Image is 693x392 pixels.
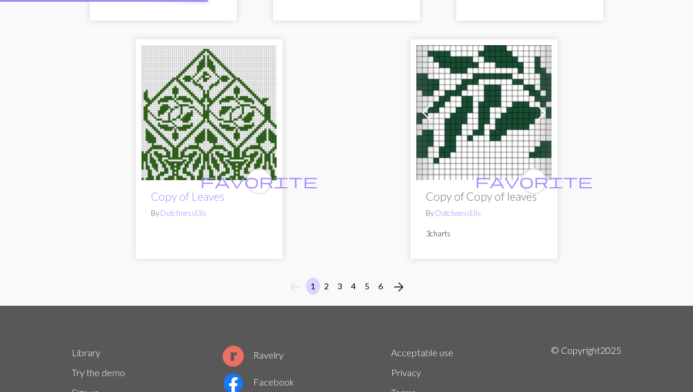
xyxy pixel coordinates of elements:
[426,228,542,239] p: 3 charts
[223,376,294,387] a: Facebook
[223,346,244,367] img: Ravelry logo
[200,170,318,193] i: favourite
[142,45,277,180] img: Leaves
[346,278,361,295] button: 4
[374,278,388,295] button: 6
[360,278,374,295] button: 5
[392,279,406,295] span: arrow_forward
[223,349,284,360] a: Ravelry
[246,168,272,194] button: favourite
[72,367,125,378] a: Try the demo
[72,347,100,358] a: Library
[391,347,453,358] a: Acceptable use
[416,45,551,180] img: leaves
[306,278,320,295] button: 1
[319,278,334,295] button: 2
[475,170,593,193] i: favourite
[392,280,406,294] i: Next
[416,106,551,117] a: leaves
[426,208,542,219] p: By
[333,278,347,295] button: 3
[391,367,421,378] a: Privacy
[475,172,593,190] span: favorite
[151,190,224,203] a: Copy of Leaves
[435,208,481,218] a: DutchnessElis
[200,172,318,190] span: favorite
[521,168,547,194] button: favourite
[283,278,411,296] nav: Page navigation
[151,208,267,219] p: By
[142,106,277,117] a: Leaves
[387,278,411,296] button: Next
[426,190,542,203] h2: Copy of Copy of leaves
[160,208,206,218] a: DutchnessElis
